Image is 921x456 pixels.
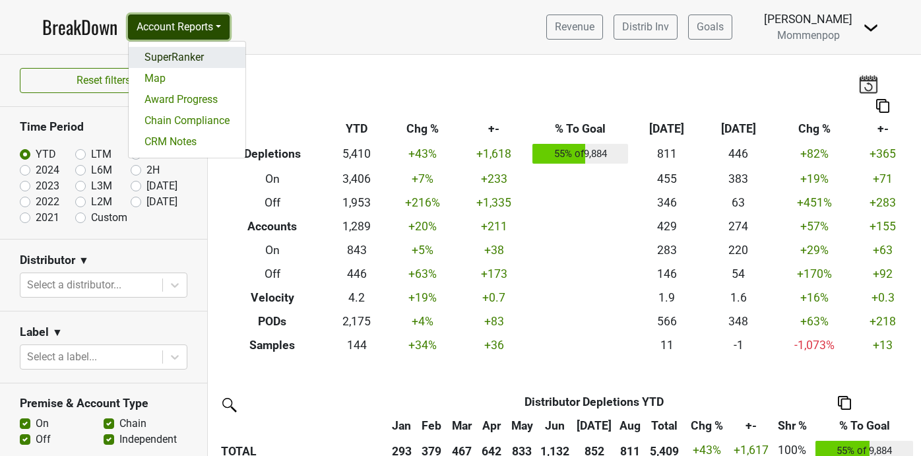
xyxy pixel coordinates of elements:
th: Accounts [218,214,327,238]
th: Feb: activate to sort column ascending [416,414,447,438]
td: 144 [327,333,387,357]
th: +-: activate to sort column ascending [730,414,773,438]
td: 220 [703,238,774,262]
a: Map [129,68,245,89]
h3: Label [20,325,49,339]
label: [DATE] [146,194,177,210]
td: +38 [458,238,529,262]
a: Distrib Inv [614,15,678,40]
td: 348 [703,309,774,333]
td: 566 [631,309,703,333]
td: 4.2 [327,286,387,309]
h3: Distributor [20,253,75,267]
td: +34 % [387,333,458,357]
td: 1,953 [327,191,387,214]
th: Chg % [387,117,458,141]
th: Distributor Depletions YTD [416,390,772,414]
td: 429 [631,214,703,238]
label: Custom [91,210,127,226]
th: Chg % [774,117,854,141]
td: 1.9 [631,286,703,309]
th: Mar: activate to sort column ascending [447,414,477,438]
td: 843 [327,238,387,262]
td: +4 % [387,309,458,333]
th: % To Goal [530,117,631,141]
th: Aug: activate to sort column ascending [616,414,646,438]
th: PODs [218,309,327,333]
th: +- [854,117,911,141]
img: Dropdown Menu [863,20,879,36]
th: Total: activate to sort column ascending [645,414,683,438]
td: +71 [854,167,911,191]
td: +1,618 [458,141,529,168]
td: +63 % [774,309,854,333]
td: +0.7 [458,286,529,309]
td: +43 % [387,141,458,168]
td: +83 [458,309,529,333]
label: Off [36,432,51,447]
th: Velocity [218,286,327,309]
th: Jan: activate to sort column ascending [387,414,417,438]
td: 146 [631,262,703,286]
th: May: activate to sort column ascending [507,414,537,438]
td: 5,410 [327,141,387,168]
label: L6M [91,162,112,178]
td: 455 [631,167,703,191]
th: [DATE] [631,117,703,141]
th: &nbsp;: activate to sort column ascending [218,414,387,438]
td: +5 % [387,238,458,262]
td: 283 [631,238,703,262]
td: 63 [703,191,774,214]
td: 1.6 [703,286,774,309]
td: 3,406 [327,167,387,191]
td: +155 [854,214,911,238]
a: Revenue [546,15,603,40]
th: YTD [327,117,387,141]
th: Off [218,262,327,286]
td: +283 [854,191,911,214]
label: 2024 [36,162,59,178]
td: 383 [703,167,774,191]
a: Goals [688,15,732,40]
th: Jul: activate to sort column ascending [573,414,616,438]
th: Off [218,191,327,214]
label: Independent [119,432,177,447]
td: +365 [854,141,911,168]
th: Chg %: activate to sort column ascending [683,414,730,438]
td: +218 [854,309,911,333]
td: 1,289 [327,214,387,238]
th: On [218,167,327,191]
label: 2021 [36,210,59,226]
th: [DATE] [703,117,774,141]
h3: Time Period [20,120,187,134]
div: [PERSON_NAME] [764,11,852,28]
td: -1,073 % [774,333,854,357]
td: +233 [458,167,529,191]
td: +13 [854,333,911,357]
td: 446 [703,141,774,168]
th: Apr: activate to sort column ascending [477,414,507,438]
a: Award Progress [129,89,245,110]
td: +170 % [774,262,854,286]
td: 11 [631,333,703,357]
td: +92 [854,262,911,286]
th: Samples [218,333,327,357]
td: -1 [703,333,774,357]
button: Reset filters [20,68,187,93]
th: % To Goal: activate to sort column ascending [812,414,916,438]
th: Depletions [218,141,327,168]
label: 2023 [36,178,59,194]
td: 54 [703,262,774,286]
td: 274 [703,214,774,238]
td: 346 [631,191,703,214]
label: Chain [119,416,146,432]
td: +82 % [774,141,854,168]
th: Shr %: activate to sort column ascending [773,414,813,438]
img: Copy to clipboard [838,396,851,410]
span: ▼ [79,253,89,269]
a: CRM Notes [129,131,245,152]
img: filter [218,393,239,414]
td: +20 % [387,214,458,238]
td: +173 [458,262,529,286]
td: 446 [327,262,387,286]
